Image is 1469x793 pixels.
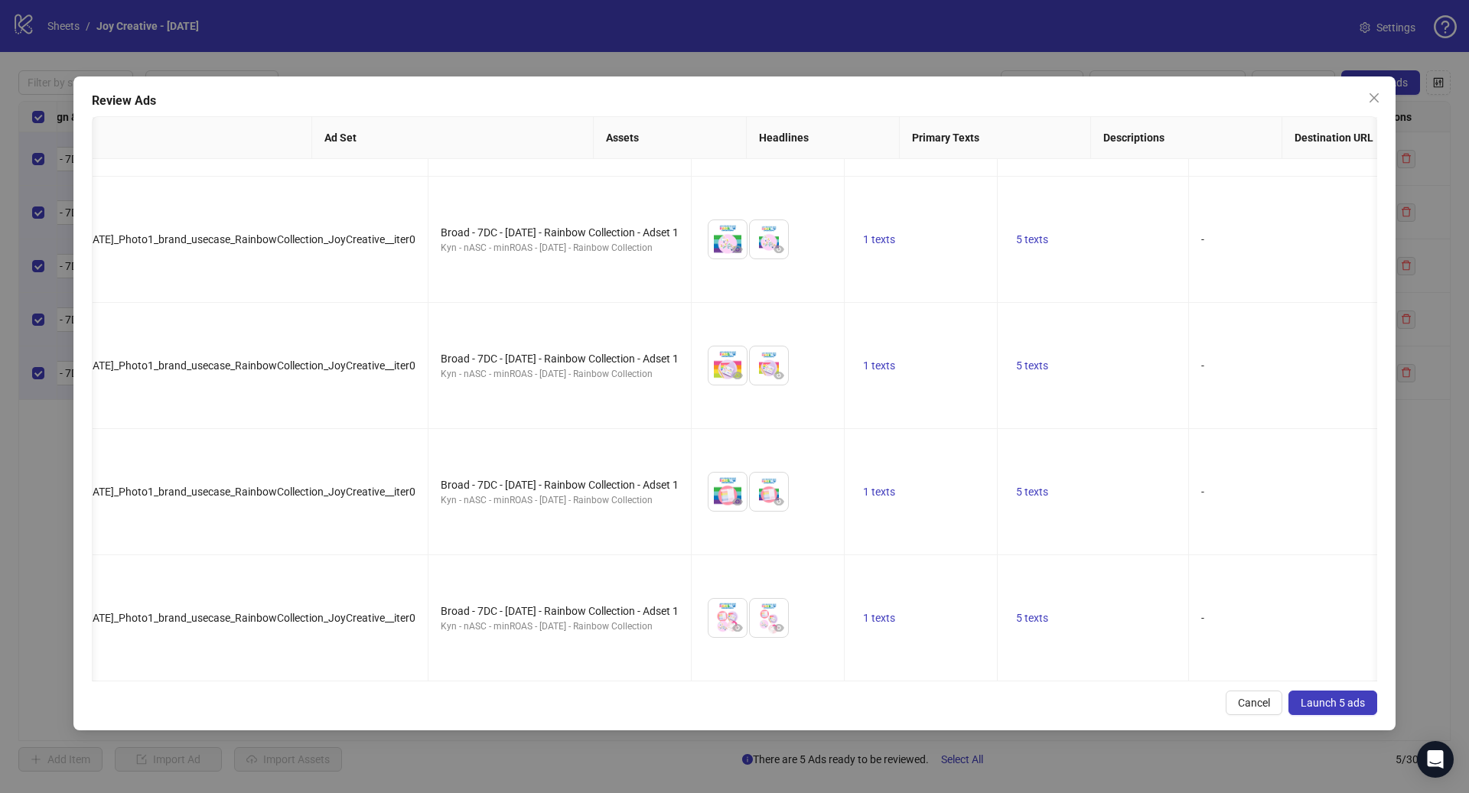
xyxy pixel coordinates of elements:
[857,483,901,501] button: 1 texts
[708,599,747,637] img: Asset 1
[1010,483,1054,501] button: 5 texts
[863,359,895,372] span: 1 texts
[92,92,1377,110] div: Review Ads
[708,346,747,385] img: Asset 1
[441,241,679,255] div: Kyn - nASC - minROAS - [DATE] - Rainbow Collection
[857,230,901,249] button: 1 texts
[770,366,788,385] button: Preview
[863,233,895,245] span: 1 texts
[594,117,747,159] th: Assets
[1301,697,1365,709] span: Launch 5 ads
[747,117,900,159] th: Headlines
[728,492,747,511] button: Preview
[312,117,594,159] th: Ad Set
[774,370,784,381] span: eye
[732,244,743,255] span: eye
[750,473,788,511] img: Asset 2
[750,220,788,258] img: Asset 2
[1362,86,1386,110] button: Close
[1417,741,1454,778] div: Open Intercom Messenger
[1201,486,1204,498] span: -
[1016,612,1048,624] span: 5 texts
[770,492,788,511] button: Preview
[728,240,747,258] button: Preview
[1091,117,1282,159] th: Descriptions
[441,367,679,382] div: Kyn - nASC - minROAS - [DATE] - Rainbow Collection
[1201,359,1204,372] span: -
[441,603,679,619] div: Broad - 7DC - [DATE] - Rainbow Collection - Adset 1
[750,346,788,385] img: Asset 2
[1201,612,1204,624] span: -
[1016,233,1048,245] span: 5 texts
[441,493,679,508] div: Kyn - nASC - minROAS - [DATE] - Rainbow Collection
[770,240,788,258] button: Preview
[708,473,747,511] img: Asset 1
[770,619,788,637] button: Preview
[441,224,679,241] div: Broad - 7DC - [DATE] - Rainbow Collection - Adset 1
[1010,609,1054,627] button: 5 texts
[774,496,784,507] span: eye
[863,612,895,624] span: 1 texts
[441,350,679,367] div: Broad - 7DC - [DATE] - Rainbow Collection - Adset 1
[857,609,901,627] button: 1 texts
[1368,92,1380,104] span: close
[708,220,747,258] img: Asset 1
[1016,359,1048,372] span: 5 texts
[728,366,747,385] button: Preview
[732,622,743,633] span: eye
[1238,697,1270,709] span: Cancel
[900,117,1091,159] th: Primary Texts
[774,244,784,255] span: eye
[441,476,679,493] div: Broad - 7DC - [DATE] - Rainbow Collection - Adset 1
[750,599,788,637] img: Asset 2
[857,356,901,375] button: 1 texts
[774,622,784,633] span: eye
[1226,691,1282,715] button: Cancel
[1288,691,1377,715] button: Launch 5 ads
[732,370,743,381] span: eye
[1010,356,1054,375] button: 5 texts
[1010,230,1054,249] button: 5 texts
[732,496,743,507] span: eye
[1016,486,1048,498] span: 5 texts
[441,619,679,634] div: Kyn - nASC - minROAS - [DATE] - Rainbow Collection
[863,486,895,498] span: 1 texts
[728,619,747,637] button: Preview
[1201,233,1204,245] span: -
